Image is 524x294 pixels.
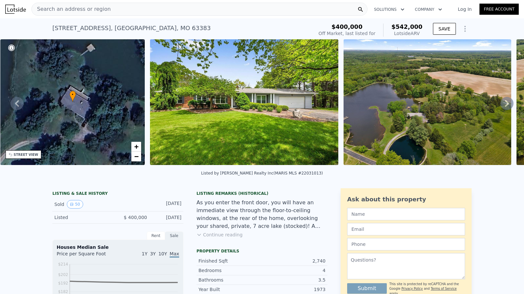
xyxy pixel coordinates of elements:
[198,267,262,274] div: Bedrooms
[402,287,423,290] a: Privacy Policy
[347,283,387,294] button: Submit
[196,248,327,254] div: Property details
[57,244,179,250] div: Houses Median Sale
[159,251,167,256] span: 10Y
[150,251,156,256] span: 3Y
[57,250,118,261] div: Price per Square Foot
[458,22,472,35] button: Show Options
[347,238,465,250] input: Phone
[196,191,327,196] div: Listing Remarks (Historical)
[198,286,262,293] div: Year Built
[262,267,326,274] div: 4
[450,6,479,12] a: Log In
[142,251,147,256] span: 1Y
[344,39,511,165] img: Sale: 136360704 Parcel: 61840652
[58,262,68,266] tspan: $214
[165,231,183,240] div: Sale
[152,214,181,221] div: [DATE]
[32,5,111,13] span: Search an address or region
[431,287,457,290] a: Terms of Service
[198,258,262,264] div: Finished Sqft
[14,152,38,157] div: STREET VIEW
[433,23,456,35] button: SAVE
[54,214,113,221] div: Listed
[331,23,363,30] span: $400,000
[134,152,139,160] span: −
[69,91,76,102] div: •
[147,231,165,240] div: Rent
[152,200,181,209] div: [DATE]
[196,199,327,230] div: As you enter the front door, you will have an immediate view through the floor-to-ceiling windows...
[262,286,326,293] div: 1973
[262,258,326,264] div: 2,740
[319,30,376,37] div: Off Market, last listed for
[131,152,141,161] a: Zoom out
[124,215,147,220] span: $ 400,000
[391,23,422,30] span: $542,000
[369,4,410,15] button: Solutions
[58,289,68,294] tspan: $182
[347,208,465,220] input: Name
[5,5,26,14] img: Lotside
[52,191,183,197] div: LISTING & SALE HISTORY
[201,171,323,175] div: Listed by [PERSON_NAME] Realty Inc (MARIS MLS #22031013)
[131,142,141,152] a: Zoom in
[479,4,519,15] a: Free Account
[54,200,113,209] div: Sold
[170,251,179,258] span: Max
[67,200,83,209] button: View historical data
[134,142,139,151] span: +
[52,24,211,33] div: [STREET_ADDRESS] , [GEOGRAPHIC_DATA] , MO 63383
[347,223,465,235] input: Email
[196,231,243,238] button: Continue reading
[69,92,76,98] span: •
[58,272,68,277] tspan: $202
[150,39,338,165] img: Sale: 136360704 Parcel: 61840652
[198,277,262,283] div: Bathrooms
[58,281,68,285] tspan: $192
[410,4,447,15] button: Company
[347,195,465,204] div: Ask about this property
[262,277,326,283] div: 3.5
[391,30,422,37] div: Lotside ARV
